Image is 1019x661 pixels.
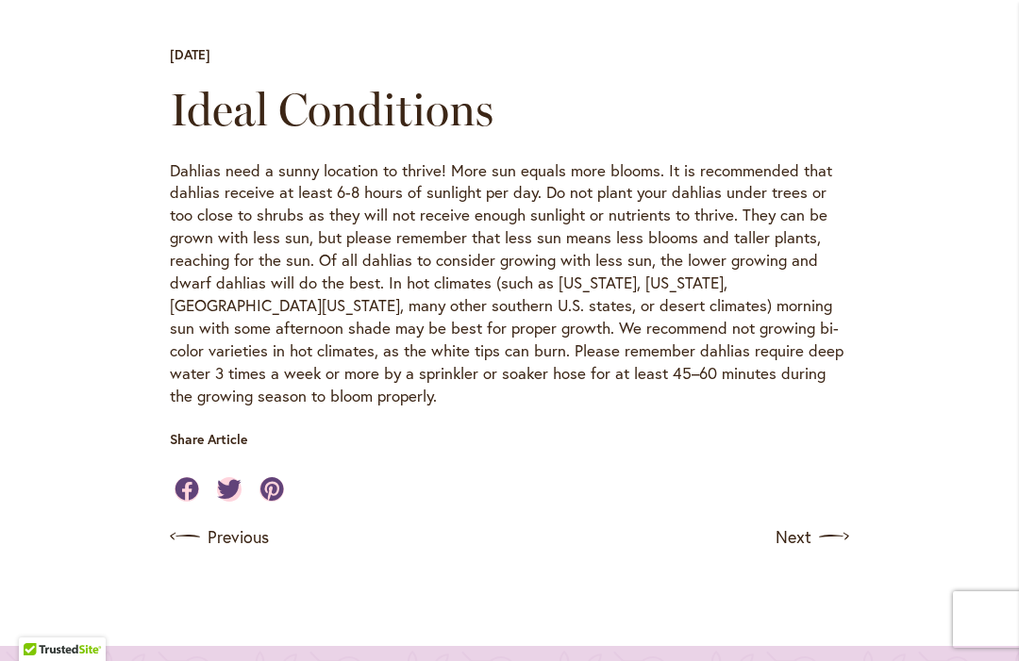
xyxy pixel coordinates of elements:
img: arrow icon [819,521,849,552]
h2: Ideal Conditions [170,83,849,136]
a: Share on Facebook [175,477,199,502]
p: Dahlias need a sunny location to thrive! More sun equals more blooms. It is recommended that dahl... [170,159,849,408]
a: Next [776,521,849,552]
img: arrow icon [170,521,200,552]
a: Previous [170,521,269,552]
a: Share on Twitter [217,477,242,502]
div: [DATE] [170,45,210,64]
p: Share Article [170,430,275,449]
a: Share on Pinterest [259,477,284,502]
